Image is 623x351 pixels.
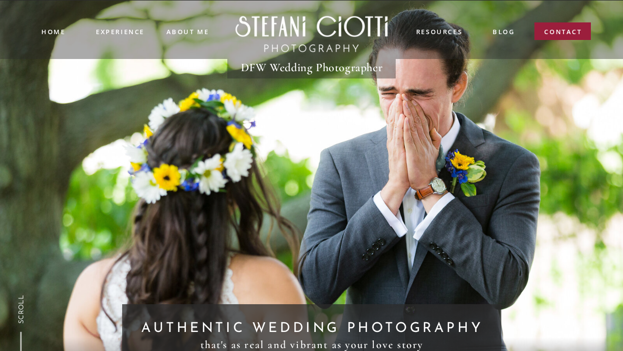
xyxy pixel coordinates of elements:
a: blog [493,27,514,38]
h1: DFW Wedding Photographer [231,59,392,77]
a: resources [415,27,463,38]
h2: AUTHENTIC wedding photography [128,318,495,337]
a: experience [96,27,144,35]
h3: that's as real and vibrant as your love story [192,339,432,351]
a: SCROLL [16,294,26,324]
a: ABOUT ME [166,27,209,36]
a: contact [544,27,582,41]
a: Home [41,27,65,36]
